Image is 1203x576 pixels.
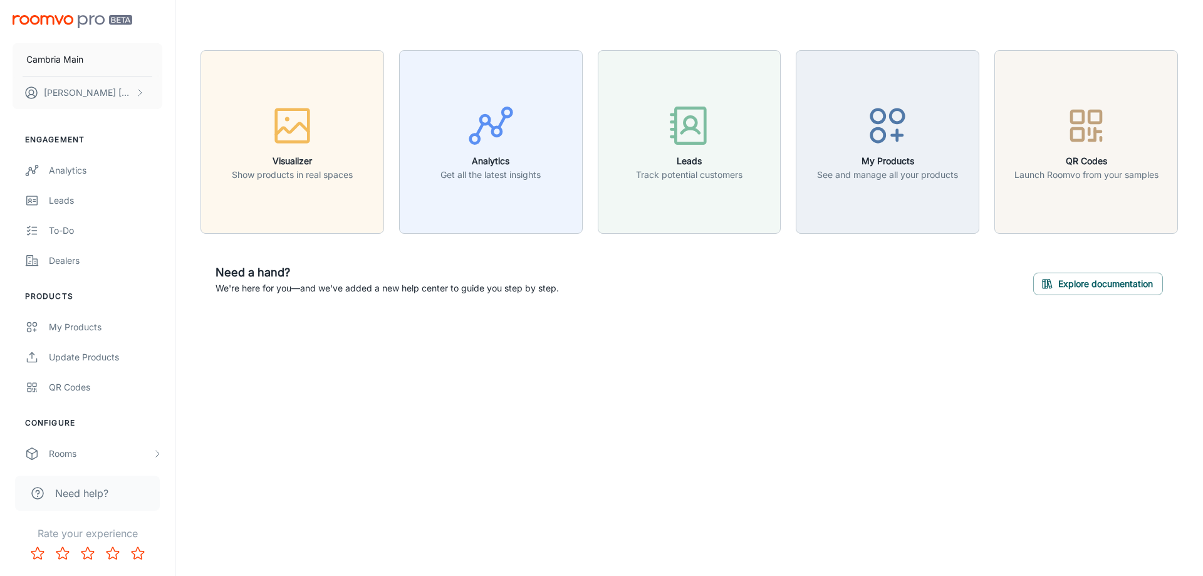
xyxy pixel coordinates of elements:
p: Show products in real spaces [232,168,353,182]
p: Cambria Main [26,53,83,66]
h6: My Products [817,154,958,168]
a: My ProductsSee and manage all your products [796,135,979,147]
h6: Analytics [440,154,541,168]
div: To-do [49,224,162,238]
button: [PERSON_NAME] [PERSON_NAME] [13,76,162,109]
img: Roomvo PRO Beta [13,15,132,28]
p: Get all the latest insights [440,168,541,182]
h6: Need a hand? [216,264,559,281]
p: Track potential customers [636,168,742,182]
p: We're here for you—and we've added a new help center to guide you step by step. [216,281,559,295]
a: Explore documentation [1033,276,1163,289]
div: Leads [49,194,162,207]
button: AnalyticsGet all the latest insights [399,50,583,234]
div: Analytics [49,164,162,177]
a: LeadsTrack potential customers [598,135,781,147]
h6: QR Codes [1014,154,1159,168]
div: Dealers [49,254,162,268]
button: Explore documentation [1033,273,1163,295]
a: AnalyticsGet all the latest insights [399,135,583,147]
a: QR CodesLaunch Roomvo from your samples [994,135,1178,147]
div: Update Products [49,350,162,364]
button: VisualizerShow products in real spaces [200,50,384,234]
h6: Visualizer [232,154,353,168]
button: LeadsTrack potential customers [598,50,781,234]
button: QR CodesLaunch Roomvo from your samples [994,50,1178,234]
button: Cambria Main [13,43,162,76]
button: My ProductsSee and manage all your products [796,50,979,234]
p: [PERSON_NAME] [PERSON_NAME] [44,86,132,100]
p: Launch Roomvo from your samples [1014,168,1159,182]
h6: Leads [636,154,742,168]
div: My Products [49,320,162,334]
p: See and manage all your products [817,168,958,182]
